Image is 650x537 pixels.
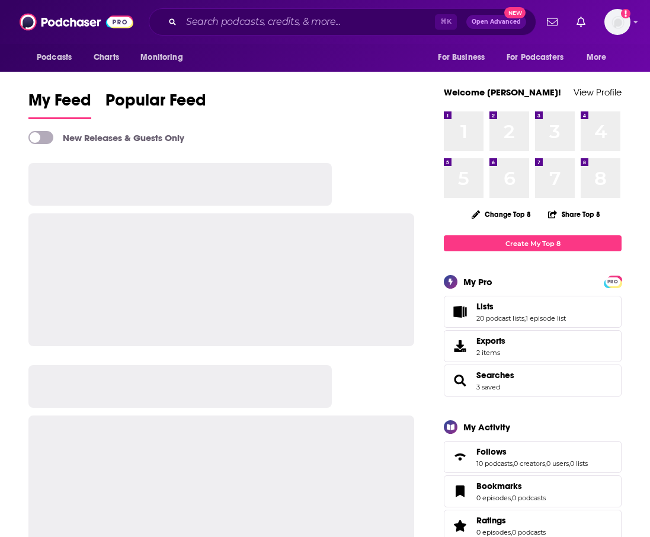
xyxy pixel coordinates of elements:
[86,46,126,69] a: Charts
[448,372,472,389] a: Searches
[444,87,561,98] a: Welcome [PERSON_NAME]!
[476,349,505,357] span: 2 items
[513,459,514,468] span: ,
[512,494,546,502] a: 0 podcasts
[444,365,622,397] span: Searches
[604,9,630,35] span: Logged in as shcarlos
[499,46,581,69] button: open menu
[476,515,546,526] a: Ratings
[444,330,622,362] a: Exports
[472,19,521,25] span: Open Advanced
[587,49,607,66] span: More
[545,459,546,468] span: ,
[476,301,494,312] span: Lists
[572,12,590,32] a: Show notifications dropdown
[476,446,507,457] span: Follows
[570,459,588,468] a: 0 lists
[504,7,526,18] span: New
[444,296,622,328] span: Lists
[448,517,472,534] a: Ratings
[604,9,630,35] img: User Profile
[448,483,472,500] a: Bookmarks
[94,49,119,66] span: Charts
[476,314,524,322] a: 20 podcast lists
[511,494,512,502] span: ,
[476,481,522,491] span: Bookmarks
[463,421,510,433] div: My Activity
[448,449,472,465] a: Follows
[476,481,546,491] a: Bookmarks
[181,12,435,31] input: Search podcasts, credits, & more...
[526,314,566,322] a: 1 episode list
[512,528,546,536] a: 0 podcasts
[20,11,133,33] img: Podchaser - Follow, Share and Rate Podcasts
[466,15,526,29] button: Open AdvancedNew
[140,49,182,66] span: Monitoring
[132,46,198,69] button: open menu
[476,528,511,536] a: 0 episodes
[28,131,184,144] a: New Releases & Guests Only
[547,203,601,226] button: Share Top 8
[476,335,505,346] span: Exports
[476,494,511,502] a: 0 episodes
[546,459,569,468] a: 0 users
[574,87,622,98] a: View Profile
[476,459,513,468] a: 10 podcasts
[28,46,87,69] button: open menu
[578,46,622,69] button: open menu
[435,14,457,30] span: ⌘ K
[444,441,622,473] span: Follows
[444,235,622,251] a: Create My Top 8
[105,90,206,119] a: Popular Feed
[37,49,72,66] span: Podcasts
[430,46,499,69] button: open menu
[105,90,206,117] span: Popular Feed
[465,207,538,222] button: Change Top 8
[444,475,622,507] span: Bookmarks
[621,9,630,18] svg: Add a profile image
[507,49,563,66] span: For Podcasters
[438,49,485,66] span: For Business
[476,370,514,381] a: Searches
[524,314,526,322] span: ,
[476,383,500,391] a: 3 saved
[476,515,506,526] span: Ratings
[606,277,620,286] a: PRO
[28,90,91,119] a: My Feed
[476,301,566,312] a: Lists
[604,9,630,35] button: Show profile menu
[448,338,472,354] span: Exports
[514,459,545,468] a: 0 creators
[511,528,512,536] span: ,
[28,90,91,117] span: My Feed
[448,303,472,320] a: Lists
[569,459,570,468] span: ,
[476,446,588,457] a: Follows
[542,12,562,32] a: Show notifications dropdown
[149,8,536,36] div: Search podcasts, credits, & more...
[463,276,492,287] div: My Pro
